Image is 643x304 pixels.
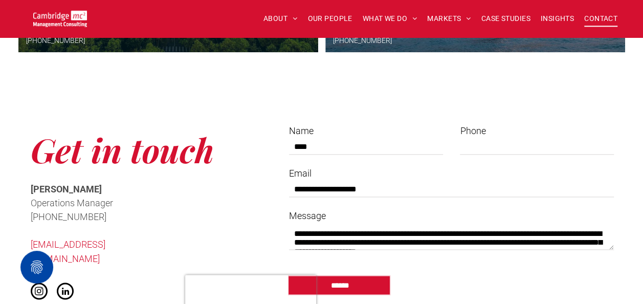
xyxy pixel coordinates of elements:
a: ABOUT [258,11,303,27]
a: CONTACT [579,11,623,27]
span: [PERSON_NAME] [31,184,102,194]
a: [EMAIL_ADDRESS][DOMAIN_NAME] [31,239,105,264]
label: Email [289,166,614,180]
label: Phone [460,124,614,138]
label: Message [289,209,614,223]
a: CASE STUDIES [476,11,536,27]
a: INSIGHTS [536,11,579,27]
span: [PHONE_NUMBER] [31,211,106,222]
a: WHAT WE DO [358,11,423,27]
span: Get in touch [31,127,214,171]
span: Operations Manager [31,198,113,208]
img: Go to Homepage [33,10,87,27]
label: Name [289,124,443,138]
a: MARKETS [422,11,476,27]
a: linkedin [57,283,74,302]
a: Your Business Transformed | Cambridge Management Consulting [33,12,87,23]
a: OUR PEOPLE [302,11,357,27]
a: instagram [31,283,48,302]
